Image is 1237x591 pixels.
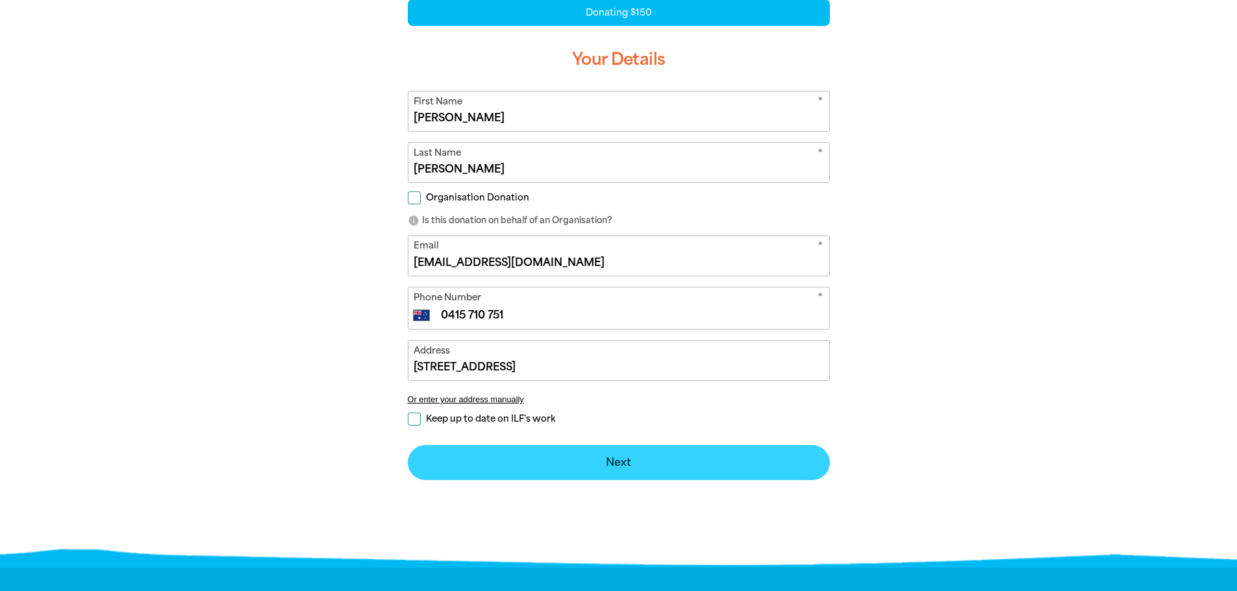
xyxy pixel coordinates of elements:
[408,215,419,226] i: info
[426,413,555,425] span: Keep up to date on ILF's work
[818,291,823,307] i: Required
[408,214,830,227] p: Is this donation on behalf of an Organisation?
[408,413,421,426] input: Keep up to date on ILF's work
[408,445,830,480] button: Next
[408,394,830,404] button: Or enter your address manually
[408,39,830,80] h3: Your Details
[426,191,529,204] span: Organisation Donation
[408,191,421,204] input: Organisation Donation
